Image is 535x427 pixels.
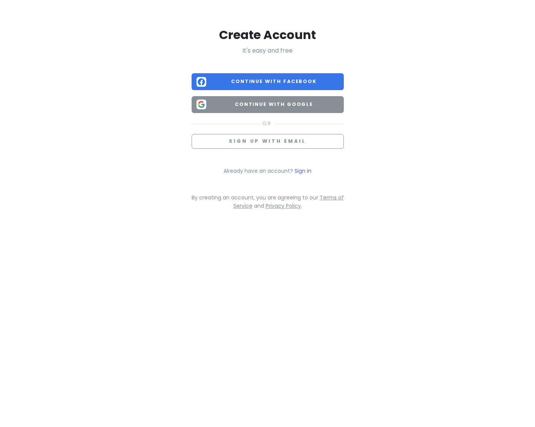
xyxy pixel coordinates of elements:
span: Continue with Facebook [209,78,339,85]
a: Terms of Service [233,194,344,210]
img: Facebook logo [196,77,206,87]
a: Sign in [295,167,311,175]
img: Google logo [196,100,206,109]
p: Already have an account? [192,167,344,175]
span: Sign up with email [229,138,306,144]
span: Continue with Google [209,101,339,108]
button: Continue with Facebook [192,73,344,90]
p: It's easy and free [192,46,344,56]
button: Continue with Google [192,96,344,113]
h2: Create Account [192,27,344,43]
a: Privacy Policy [266,202,301,210]
button: Sign up with email [192,134,344,149]
p: By creating an account, you are agreeing to our and . [192,193,344,210]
